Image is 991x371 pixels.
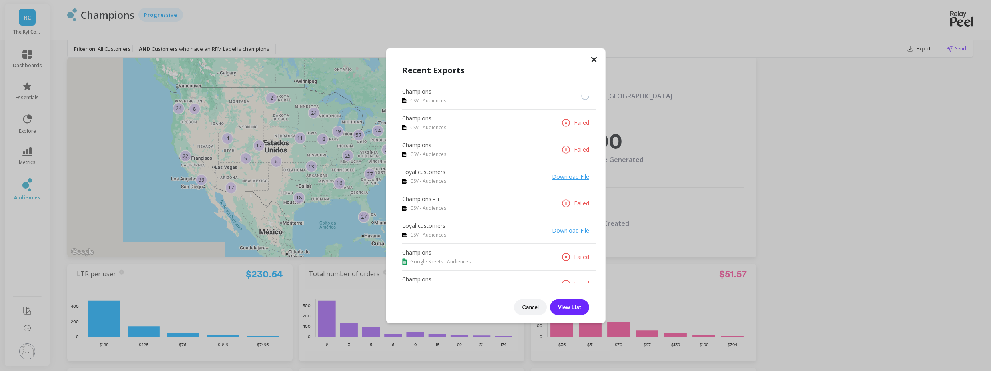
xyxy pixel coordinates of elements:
a: Download File [552,173,589,180]
p: Champions [402,88,446,96]
img: csv icon [402,125,407,130]
img: csv icon [402,233,407,237]
img: csv icon [402,98,407,103]
p: Failed [574,146,589,154]
p: Champions [402,114,446,122]
p: Failed [574,199,589,207]
span: CSV - Audiences [410,231,446,239]
p: Champions [402,275,446,283]
p: Loyal customers [402,222,446,230]
p: Failed [574,119,589,127]
p: Champions [402,249,471,257]
button: View List [550,299,589,315]
p: Loyal customers [402,168,446,176]
span: CSV - Audiences [410,205,446,212]
span: CSV - Audiences [410,97,446,104]
span: CSV - Audiences [410,151,446,158]
img: csv icon [402,179,407,184]
p: Failed [574,280,589,288]
button: Cancel [514,299,547,315]
img: google sheets icon [402,258,407,265]
p: Champions [402,141,446,149]
h1: Recent Exports [402,64,589,76]
img: csv icon [402,206,407,211]
p: Champions - ii [402,195,446,203]
p: Failed [574,253,589,261]
a: Download File [552,227,589,234]
span: Google Sheets - Audiences [410,258,471,265]
span: CSV - Audiences [410,124,446,131]
img: csv icon [402,152,407,157]
span: CSV - Audiences [410,178,446,185]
